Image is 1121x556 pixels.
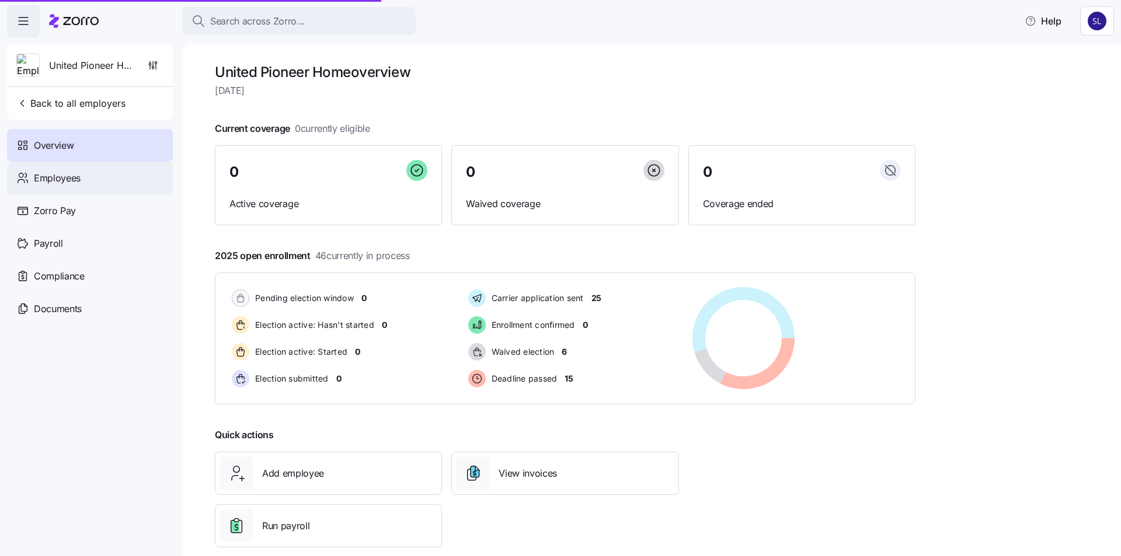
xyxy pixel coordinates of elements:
[7,162,173,194] a: Employees
[229,197,427,211] span: Active coverage
[355,346,360,358] span: 0
[229,165,239,179] span: 0
[215,63,915,81] h1: United Pioneer Home overview
[215,121,370,136] span: Current coverage
[7,129,173,162] a: Overview
[703,197,901,211] span: Coverage ended
[7,194,173,227] a: Zorro Pay
[7,227,173,260] a: Payroll
[488,292,584,304] span: Carrier application sent
[1088,12,1106,30] img: 9541d6806b9e2684641ca7bfe3afc45a
[488,346,555,358] span: Waived election
[262,519,309,533] span: Run payroll
[210,14,305,29] span: Search across Zorro...
[215,428,274,442] span: Quick actions
[382,319,387,331] span: 0
[562,346,567,358] span: 6
[262,466,324,481] span: Add employee
[252,373,329,384] span: Election submitted
[703,165,712,179] span: 0
[34,269,85,284] span: Compliance
[215,249,410,263] span: 2025 open enrollment
[466,165,475,179] span: 0
[591,292,601,304] span: 25
[34,171,81,186] span: Employees
[466,197,664,211] span: Waived coverage
[252,292,354,304] span: Pending election window
[7,292,173,325] a: Documents
[1025,14,1061,28] span: Help
[252,319,374,331] span: Election active: Hasn't started
[7,260,173,292] a: Compliance
[488,319,575,331] span: Enrollment confirmed
[17,54,39,78] img: Employer logo
[34,204,76,218] span: Zorro Pay
[215,83,915,98] span: [DATE]
[34,302,82,316] span: Documents
[336,373,342,384] span: 0
[182,7,416,35] button: Search across Zorro...
[583,319,588,331] span: 0
[315,249,410,263] span: 46 currently in process
[565,373,573,384] span: 15
[361,292,367,304] span: 0
[34,138,74,153] span: Overview
[16,96,126,110] span: Back to all employers
[252,346,347,358] span: Election active: Started
[295,121,370,136] span: 0 currently eligible
[1015,9,1071,33] button: Help
[499,466,557,481] span: View invoices
[12,92,130,115] button: Back to all employers
[488,373,558,384] span: Deadline passed
[34,236,63,251] span: Payroll
[49,58,133,73] span: United Pioneer Home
